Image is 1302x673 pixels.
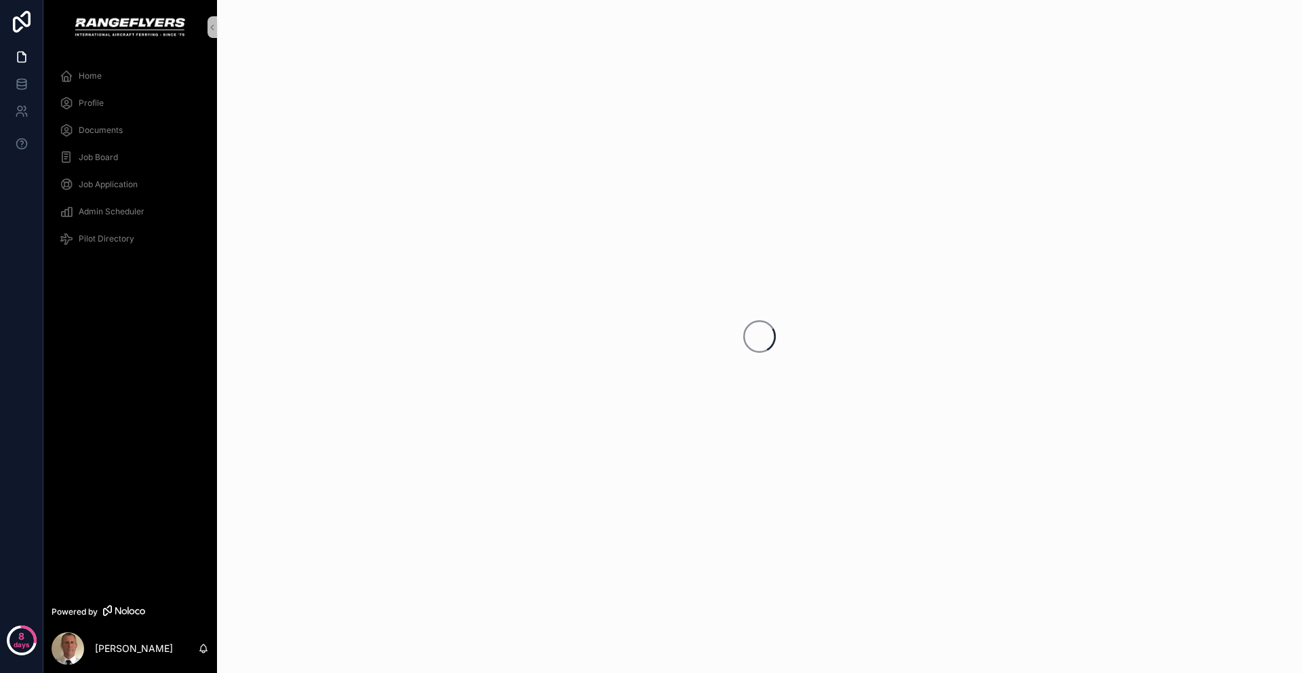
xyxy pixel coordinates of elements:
[74,16,186,38] img: App logo
[95,642,173,655] p: [PERSON_NAME]
[52,227,209,251] a: Pilot Directory
[52,64,209,88] a: Home
[52,118,209,142] a: Documents
[79,125,123,136] span: Documents
[79,233,134,244] span: Pilot Directory
[52,145,209,170] a: Job Board
[52,199,209,224] a: Admin Scheduler
[79,179,138,190] span: Job Application
[52,91,209,115] a: Profile
[52,172,209,197] a: Job Application
[43,54,217,269] div: scrollable content
[52,607,98,617] span: Powered by
[79,98,104,109] span: Profile
[79,206,144,217] span: Admin Scheduler
[18,630,24,643] p: 8
[79,152,118,163] span: Job Board
[43,599,217,624] a: Powered by
[14,635,30,654] p: days
[79,71,102,81] span: Home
